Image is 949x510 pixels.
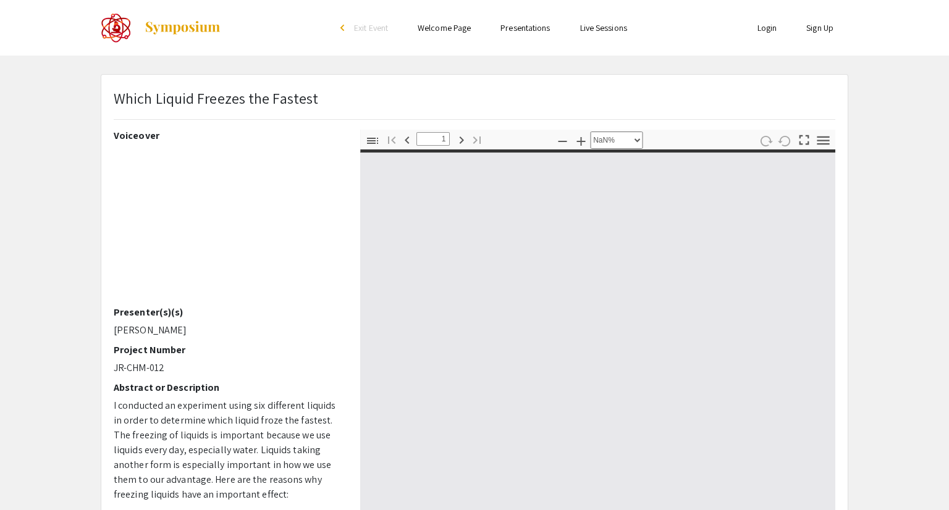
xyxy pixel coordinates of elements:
span: Exit Event [354,22,388,33]
button: Zoom In [570,132,591,149]
a: Presentations [500,22,550,33]
button: Zoom Out [552,132,573,149]
input: Page [416,132,450,146]
h2: Project Number [114,344,342,356]
img: The 2022 CoorsTek Denver Metro Regional Science and Engineering Fair [101,12,132,43]
button: Last page [466,130,487,148]
div: arrow_back_ios [340,24,348,31]
a: Live Sessions [580,22,627,33]
a: Welcome Page [418,22,471,33]
img: Symposium by ForagerOne [144,20,221,35]
p: I conducted an experiment using six different liquids in order to determine which liquid froze th... [114,398,342,502]
h2: Presenter(s)(s) [114,306,342,318]
button: Rotate Clockwise [756,132,777,149]
h2: Abstract or Description [114,382,342,393]
iframe: Chat [9,454,53,501]
button: First page [381,130,402,148]
button: Next Page [451,130,472,148]
button: Switch to Presentation Mode [794,130,815,148]
p: JR-CHM-012 [114,361,342,375]
h2: Voiceover [114,130,342,141]
button: Toggle Sidebar [362,132,383,149]
button: Tools [813,132,834,149]
iframe: YouTube video player [114,146,342,306]
button: Rotate Counterclockwise [775,132,796,149]
a: The 2022 CoorsTek Denver Metro Regional Science and Engineering Fair [101,12,221,43]
p: Which Liquid Freezes the Fastest [114,87,318,109]
select: Zoom [590,132,643,149]
a: Sign Up [806,22,833,33]
button: Previous Page [397,130,418,148]
p: [PERSON_NAME] [114,323,342,338]
a: Login [757,22,777,33]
